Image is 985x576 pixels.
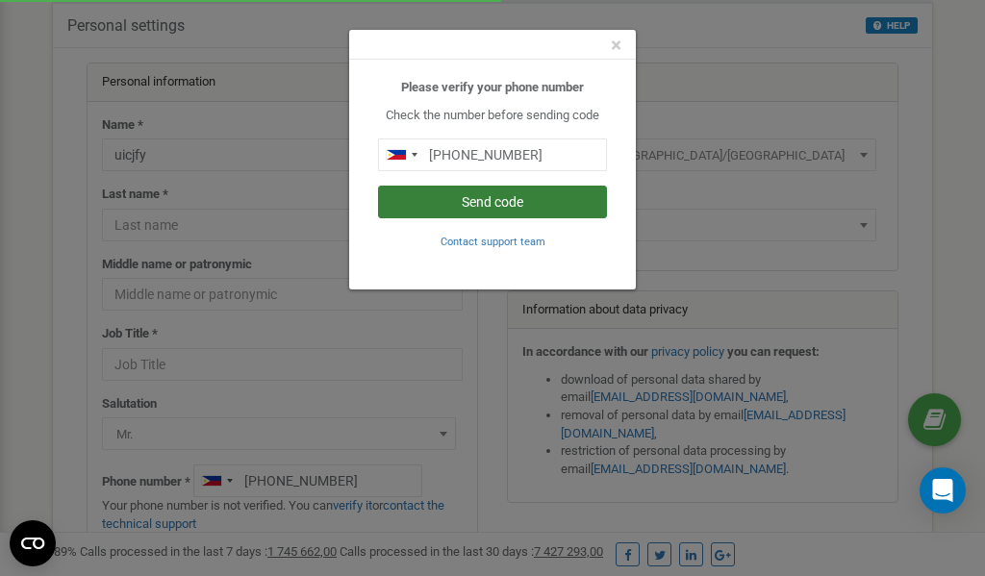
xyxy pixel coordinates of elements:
[379,139,423,170] div: Telephone country code
[10,520,56,566] button: Open CMP widget
[611,36,621,56] button: Close
[401,80,584,94] b: Please verify your phone number
[378,107,607,125] p: Check the number before sending code
[441,236,545,248] small: Contact support team
[378,138,607,171] input: 0905 123 4567
[611,34,621,57] span: ×
[441,234,545,248] a: Contact support team
[920,467,966,513] div: Open Intercom Messenger
[378,186,607,218] button: Send code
